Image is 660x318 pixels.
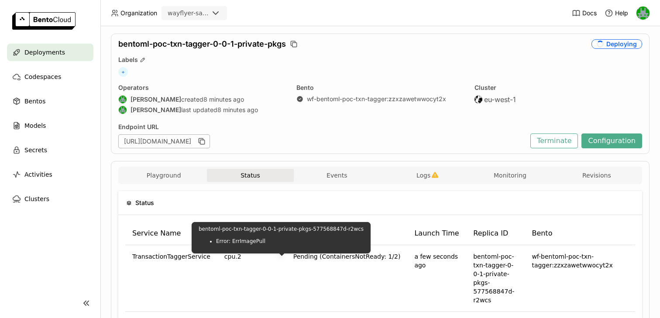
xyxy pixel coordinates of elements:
div: Operators [118,84,286,92]
span: eu-west-1 [484,95,516,104]
a: Codespaces [7,68,93,85]
span: Organization [120,9,157,17]
span: Help [615,9,628,17]
li: Error: ErrImagePull [216,238,364,245]
a: Bentos [7,92,93,110]
div: Cluster [474,84,642,92]
button: Status [207,169,293,182]
img: Sean Hickey [119,106,127,114]
img: Sean Hickey [636,7,650,20]
img: logo [12,12,76,30]
th: Bento [525,222,621,245]
span: Docs [582,9,597,17]
i: loading [596,40,605,48]
span: a few seconds ago [414,253,458,269]
button: Terminate [530,133,578,148]
a: Docs [572,9,597,17]
a: Activities [7,166,93,183]
td: Pending (ContainersNotReady: 1/2) [279,245,408,312]
th: Service Name [125,222,217,245]
div: Bento [296,84,464,92]
span: Status [135,198,154,208]
div: Help [605,9,628,17]
strong: [PERSON_NAME] [131,96,181,103]
button: Configuration [581,133,642,148]
span: 8 minutes ago [203,96,244,103]
span: + [118,67,128,77]
div: last updated [118,106,286,114]
div: Endpoint URL [118,123,526,131]
span: TransactionTaggerService [132,252,210,261]
div: Deploying [591,39,642,49]
span: Activities [24,169,52,180]
a: wf-bentoml-poc-txn-tagger:zzxzawetwwocyt2x [307,95,446,103]
button: Playground [120,169,207,182]
span: 8 minutes ago [217,106,258,114]
button: Events [294,169,380,182]
td: bentoml-poc-txn-tagger-0-0-1-private-pkgs-577568847d-r2wcs [466,245,525,312]
div: created [118,95,286,104]
span: bentoml-poc-txn-tagger-0-0-1-private-pkgs [118,39,286,49]
td: wf-bentoml-poc-txn-tagger:zzxzawetwwocyt2x [525,245,621,312]
a: Deployments [7,44,93,61]
div: wayflyer-sandbox [168,9,209,17]
button: Revisions [553,169,640,182]
div: Labels [118,56,642,64]
span: Deployments [24,47,65,58]
a: Models [7,117,93,134]
a: Clusters [7,190,93,208]
a: Secrets [7,141,93,159]
span: Codespaces [24,72,61,82]
td: cpu.2 [217,245,279,312]
th: Launch Time [407,222,466,245]
span: Clusters [24,194,49,204]
span: bentoml-poc-txn-tagger-0-0-1-private-pkgs-577568847d-r2wcs [199,226,364,232]
img: Sean Hickey [119,96,127,103]
div: [URL][DOMAIN_NAME] [118,134,210,148]
span: Models [24,120,46,131]
th: Replica ID [466,222,525,245]
strong: [PERSON_NAME] [131,106,181,114]
span: Logs [416,171,430,179]
span: Bentos [24,96,45,106]
span: Secrets [24,145,47,155]
button: Monitoring [467,169,553,182]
